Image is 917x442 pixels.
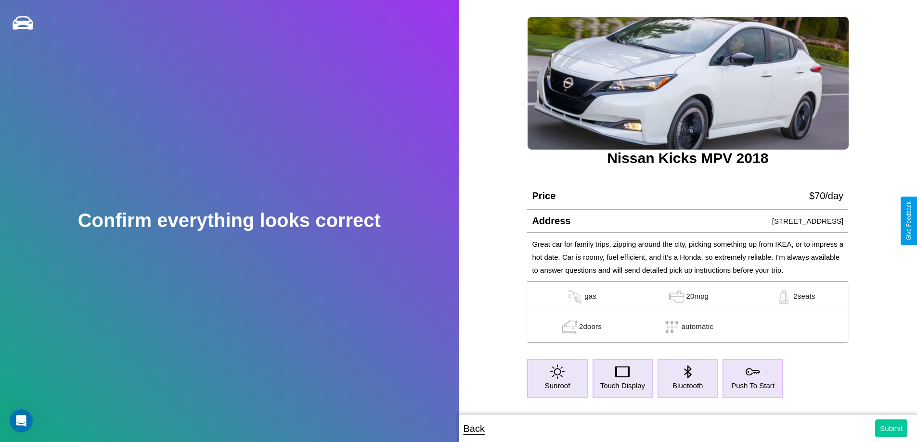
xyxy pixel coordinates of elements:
[78,210,381,231] h2: Confirm everything looks correct
[731,379,775,392] p: Push To Start
[560,320,579,334] img: gas
[464,420,485,437] p: Back
[527,150,848,166] h3: Nissan Kicks MPV 2018
[667,290,686,304] img: gas
[672,379,703,392] p: Bluetooth
[527,282,848,342] table: simple table
[682,320,713,334] p: automatic
[545,379,570,392] p: Sunroof
[905,202,912,240] div: Give Feedback
[774,290,793,304] img: gas
[532,215,570,227] h4: Address
[875,419,907,437] button: Submit
[532,238,843,277] p: Great car for family trips, zipping around the city, picking something up from IKEA, or to impres...
[793,290,815,304] p: 2 seats
[772,215,843,227] p: [STREET_ADDRESS]
[579,320,602,334] p: 2 doors
[565,290,584,304] img: gas
[584,290,596,304] p: gas
[809,187,843,204] p: $ 70 /day
[600,379,645,392] p: Touch Display
[686,290,709,304] p: 20 mpg
[10,409,33,432] iframe: Intercom live chat
[532,190,555,202] h4: Price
